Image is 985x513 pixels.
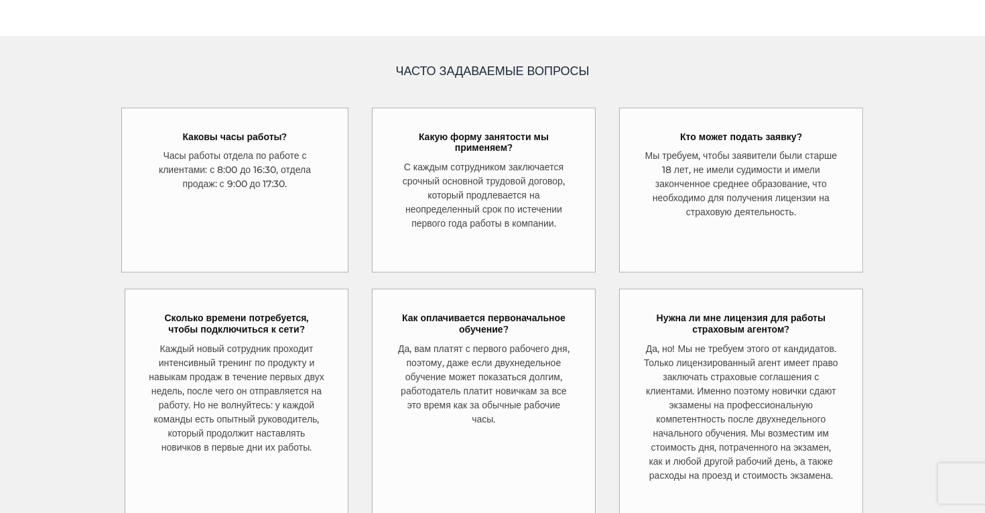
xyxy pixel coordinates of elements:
font: С каждым сотрудником заключается срочный основной трудовой договор, который продлевается на неопр... [403,161,565,229]
font: Каждый новый сотрудник проходит интенсивный тренинг по продукту и навыкам продаж в течение первых... [149,343,324,453]
font: ЧАСТО ЗАДАВАЕМЫЕ ВОПРОСЫ [395,64,589,78]
font: Какую форму занятости мы применяем? [419,131,549,154]
font: Мы требуем, чтобы заявители были старше 18 лет, не имели судимости и имели законченное среднее об... [645,150,837,218]
font: Кто может подать заявку? [680,131,802,143]
font: Как оплачивается первоначальное обучение? [402,312,566,335]
font: Да, вам платят с первого рабочего дня, поэтому, даже если двухнедельное обучение может показаться... [398,343,570,425]
font: Сколько времени потребуется, чтобы подключиться к сети? [165,312,309,335]
font: Да, но! Мы не требуем этого от кандидатов. Только лицензированный агент имеет право заключать стр... [644,343,838,481]
font: Каковы часы работы? [182,131,287,143]
font: Нужна ли мне лицензия для работы страховым агентом? [657,312,826,335]
font: Часы работы отдела по работе с клиентами: с 8:00 до 16:30, отдела продаж: с 9:00 до 17:30. [159,150,311,190]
